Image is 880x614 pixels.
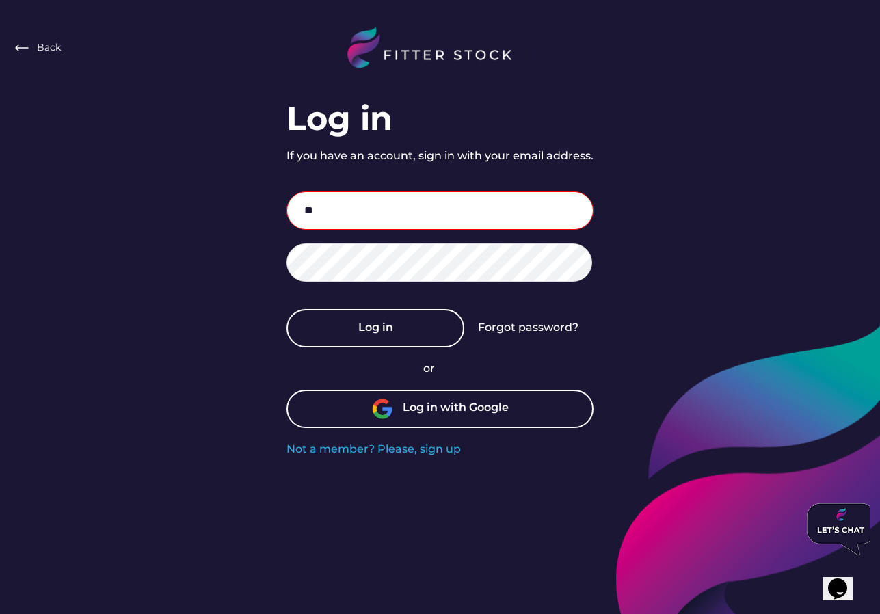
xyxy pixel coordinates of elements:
[5,5,74,57] img: Chat attention grabber
[372,399,392,419] img: unnamed.png
[286,309,464,347] button: Log in
[347,27,532,68] img: LOGO%20%282%29.svg
[801,498,870,561] iframe: chat widget
[823,559,866,600] iframe: chat widget
[286,148,594,163] div: If you have an account, sign in with your email address.
[423,361,457,376] div: or
[403,400,509,418] div: Log in with Google
[478,320,578,335] div: Forgot password?
[37,41,61,55] div: Back
[286,96,392,142] div: Log in
[14,40,30,56] img: Frame%20%282%29.svg
[286,442,461,457] div: Not a member? Please, sign up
